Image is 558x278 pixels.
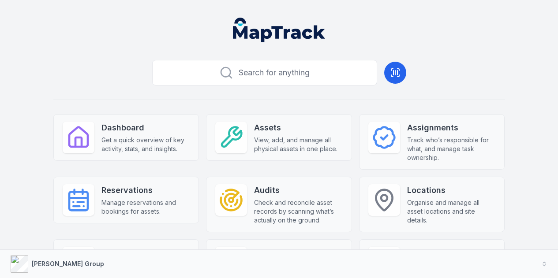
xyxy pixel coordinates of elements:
[407,247,496,259] strong: Reports
[407,122,496,134] strong: Assignments
[254,136,343,153] span: View, add, and manage all physical assets in one place.
[101,247,190,259] strong: People
[206,177,352,232] a: AuditsCheck and reconcile asset records by scanning what’s actually on the ground.
[407,198,496,225] span: Organise and manage all asset locations and site details.
[53,177,199,223] a: ReservationsManage reservations and bookings for assets.
[206,114,352,161] a: AssetsView, add, and manage all physical assets in one place.
[101,198,190,216] span: Manage reservations and bookings for assets.
[219,18,340,42] nav: Global
[32,260,104,267] strong: [PERSON_NAME] Group
[407,136,496,162] span: Track who’s responsible for what, and manage task ownership.
[239,67,310,79] span: Search for anything
[152,60,377,85] button: Search for anything
[254,198,343,225] span: Check and reconcile asset records by scanning what’s actually on the ground.
[101,184,190,196] strong: Reservations
[254,247,343,259] strong: Forms
[53,114,199,161] a: DashboardGet a quick overview of key activity, stats, and insights.
[101,122,190,134] strong: Dashboard
[359,177,505,232] a: LocationsOrganise and manage all asset locations and site details.
[254,184,343,196] strong: Audits
[359,114,505,170] a: AssignmentsTrack who’s responsible for what, and manage task ownership.
[101,136,190,153] span: Get a quick overview of key activity, stats, and insights.
[254,122,343,134] strong: Assets
[407,184,496,196] strong: Locations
